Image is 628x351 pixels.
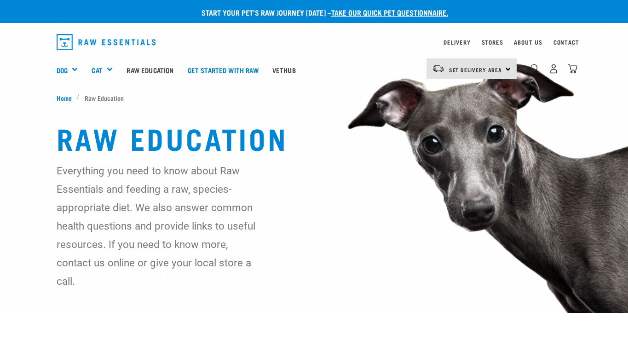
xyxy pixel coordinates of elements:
img: home-icon-1@2x.png [530,64,539,73]
a: Cat [92,65,102,75]
span: Home [57,93,72,103]
nav: breadcrumbs [57,93,572,103]
a: Get started with Raw [181,52,265,88]
a: Contact [553,40,579,44]
img: Raw Essentials Logo [57,34,156,50]
h1: Raw Education [57,121,572,154]
a: Dog [57,65,68,75]
span: Set Delivery Area [449,68,502,71]
nav: dropdown navigation [49,30,579,54]
a: Delivery [444,40,470,44]
img: van-moving.png [432,64,444,73]
img: user.png [549,64,559,74]
img: home-icon@2x.png [568,64,577,74]
a: Home [57,93,77,103]
a: Raw Education [120,52,180,88]
p: Everything you need to know about Raw Essentials and feeding a raw, species-appropriate diet. We ... [57,161,263,290]
a: Vethub [265,52,303,88]
a: About Us [514,40,542,44]
a: Stores [482,40,503,44]
a: take our quick pet questionnaire. [331,10,448,14]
